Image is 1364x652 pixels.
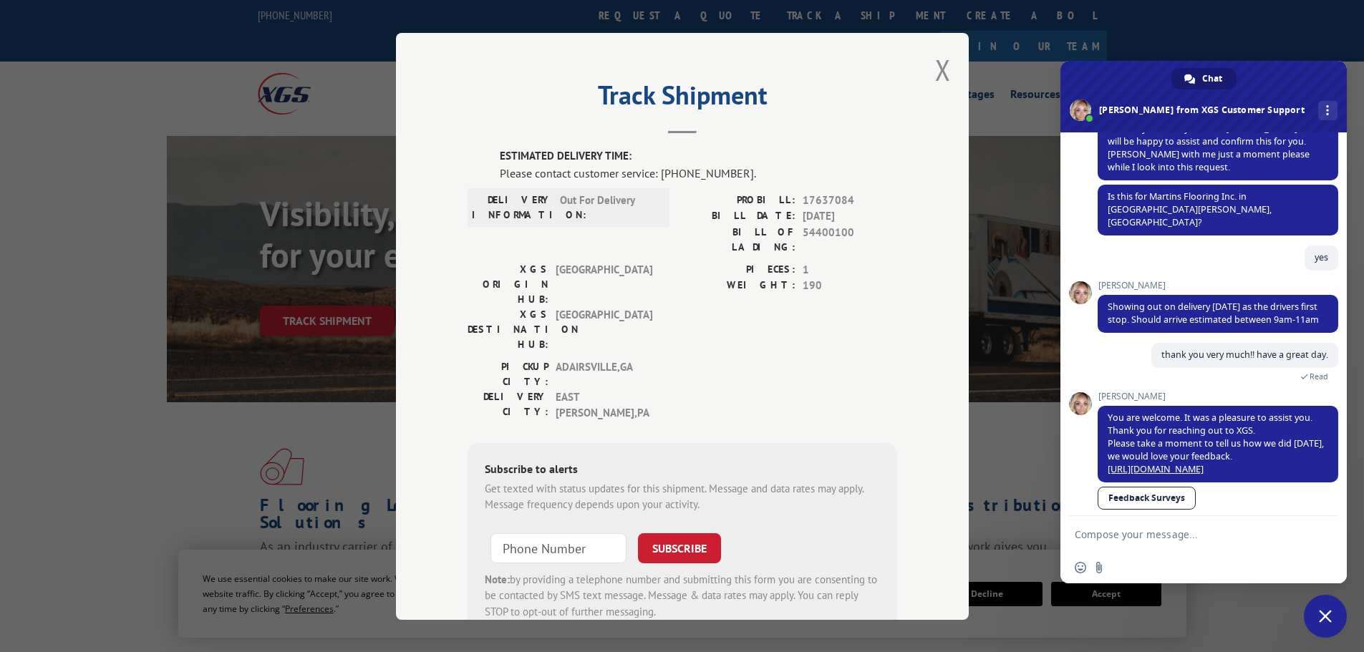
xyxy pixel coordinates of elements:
span: Insert an emoji [1075,562,1086,573]
span: yes [1315,251,1328,263]
textarea: Compose your message... [1075,528,1301,541]
label: PIECES: [682,261,795,278]
span: Read [1310,371,1328,381]
div: More channels [1318,101,1338,120]
div: Please contact customer service: [PHONE_NUMBER]. [500,164,897,181]
a: Feedback Surveys [1098,487,1196,510]
span: [GEOGRAPHIC_DATA] [556,261,652,306]
input: Phone Number [490,532,627,563]
button: Close modal [935,51,951,89]
span: [PERSON_NAME] [1098,281,1338,291]
label: WEIGHT: [682,278,795,294]
span: You are welcome. It was a pleasure to assist you. Thank you for reaching out to XGS. Please take ... [1108,412,1324,475]
label: PICKUP CITY: [468,359,548,389]
button: SUBSCRIBE [638,532,721,563]
h2: Track Shipment [468,85,897,112]
label: BILL DATE: [682,208,795,225]
span: 190 [803,278,897,294]
span: Good Morning! Thank You for contacting Xpress Global Systems. My name is [PERSON_NAME] and I will... [1108,110,1321,173]
span: ADAIRSVILLE , GA [556,359,652,389]
label: DELIVERY CITY: [468,389,548,421]
span: Send a file [1093,562,1105,573]
div: Chat [1171,68,1237,89]
label: ESTIMATED DELIVERY TIME: [500,148,897,165]
label: XGS ORIGIN HUB: [468,261,548,306]
label: DELIVERY INFORMATION: [472,192,553,222]
label: PROBILL: [682,192,795,208]
div: Get texted with status updates for this shipment. Message and data rates may apply. Message frequ... [485,480,880,512]
span: [PERSON_NAME] [1098,391,1338,402]
span: Showing out on delivery [DATE] as the drivers first stop. Should arrive estimated between 9am-11am [1108,301,1319,326]
span: thank you very much!! have a great day. [1161,349,1328,361]
span: [GEOGRAPHIC_DATA] [556,306,652,351]
label: XGS DESTINATION HUB: [468,306,548,351]
span: Is this for Martins Flooring Inc. in [GEOGRAPHIC_DATA][PERSON_NAME], [GEOGRAPHIC_DATA]? [1108,190,1272,228]
span: Out For Delivery [560,192,657,222]
span: Chat [1202,68,1222,89]
span: 17637084 [803,192,897,208]
span: 1 [803,261,897,278]
span: [DATE] [803,208,897,225]
span: 54400100 [803,224,897,254]
strong: Note: [485,572,510,585]
label: BILL OF LADING: [682,224,795,254]
a: [URL][DOMAIN_NAME] [1108,463,1204,475]
div: Subscribe to alerts [485,459,880,480]
span: EAST [PERSON_NAME] , PA [556,389,652,421]
div: Close chat [1304,595,1347,638]
div: by providing a telephone number and submitting this form you are consenting to be contacted by SM... [485,571,880,620]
